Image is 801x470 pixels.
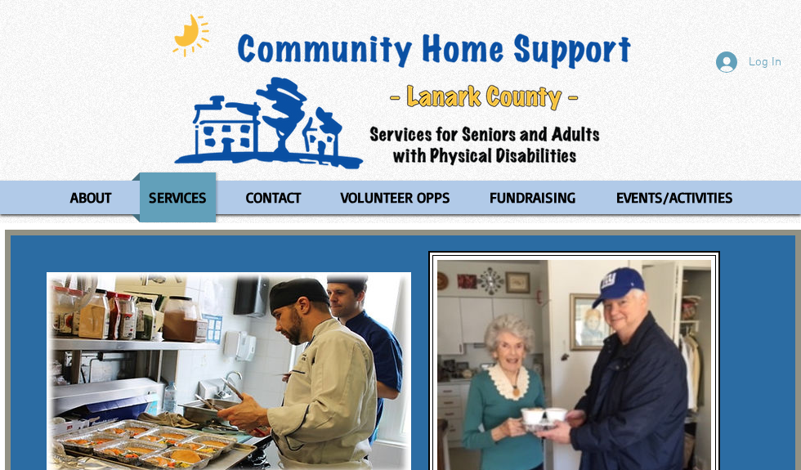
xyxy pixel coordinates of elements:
a: FUNDRAISING [472,172,593,222]
p: EVENTS/ACTIVITIES [609,172,741,222]
p: CONTACT [239,172,308,222]
p: SERVICES [141,172,214,222]
a: ABOUT [53,172,128,222]
a: EVENTS/ACTIVITIES [597,172,752,222]
span: Log In [743,54,787,71]
p: VOLUNTEER OPPS [333,172,458,222]
a: CONTACT [228,172,318,222]
button: Log In [705,47,793,78]
a: SERVICES [132,172,224,222]
p: FUNDRAISING [482,172,583,222]
a: VOLUNTEER OPPS [322,172,468,222]
p: ABOUT [63,172,119,222]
